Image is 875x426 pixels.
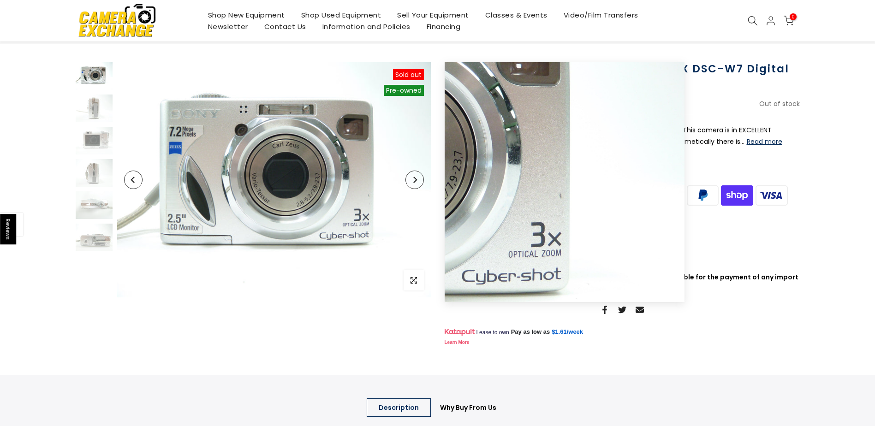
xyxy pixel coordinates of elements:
span: 9044888 [458,237,488,248]
a: Financing [418,21,469,32]
a: $1.61/week [552,328,583,336]
div: SKU: [445,237,800,248]
button: Read more [747,137,782,146]
img: american express [513,184,548,207]
span: Pay as low as [511,328,550,336]
a: Newsletter [200,21,256,32]
a: Information and Policies [314,21,418,32]
span: 0 [790,13,797,20]
a: Sell Your Equipment [389,9,477,21]
span: Out of stock [482,252,522,261]
span: Lease to own [476,329,509,336]
img: Sony Cyber-Shot 7.2MP MPEG Movie VX DSC-W7 Digital Camera Digital Cameras - Digital Point and Sho... [117,62,431,297]
a: Ask a Question [445,217,495,226]
img: Sony Cyber-Shot 7.2MP MPEG Movie VX DSC-W7 Digital Camera Digital Cameras - Digital Point and Sho... [76,127,113,154]
img: Sony Cyber-Shot 7.2MP MPEG Movie VX DSC-W7 Digital Camera Digital Cameras - Digital Point and Sho... [76,191,113,219]
a: Contact Us [256,21,314,32]
a: Share on Twitter [618,304,626,315]
a: Shop Used Equipment [293,9,389,21]
span: Out of stock [759,99,800,108]
div: $39.99 [445,98,483,110]
img: paypal [685,184,720,207]
strong: IMPORTANT: It is a condition of sale, that the customer will be responsible for the payment of an... [445,272,798,293]
img: Sony Cyber-Shot 7.2MP MPEG Movie VX DSC-W7 Digital Camera Digital Cameras - Digital Point and Sho... [76,95,113,122]
a: Share on Email [636,304,644,315]
h1: Sony Cyber-Shot 7.2MP MPEG Movie VX DSC-W7 Digital Camera [445,62,800,89]
a: Video/Film Transfers [555,9,646,21]
img: apple pay [548,184,582,207]
img: Sony Cyber-Shot 7.2MP MPEG Movie VX DSC-W7 Digital Camera Digital Cameras - Digital Point and Sho... [76,62,113,90]
img: master [651,184,685,207]
a: Classes & Events [477,9,555,21]
a: Why Buy From Us [428,398,508,417]
a: 0 [784,16,794,26]
p: This is a Sony Cyber-Shot 7.2MP MPEG Movie VX DSC-W7 Digital Camera. This camera is in EXCELLENT ... [445,124,800,148]
a: Shop New Equipment [200,9,293,21]
a: Share on Facebook [601,304,609,315]
img: synchrony [445,184,479,207]
button: Previous [124,171,143,189]
a: Description [367,398,431,417]
a: Learn More [445,340,470,345]
img: visa [754,184,789,207]
img: Sony Cyber-Shot 7.2MP MPEG Movie VX DSC-W7 Digital Camera Digital Cameras - Digital Point and Sho... [76,159,113,187]
img: discover [582,184,617,207]
img: google pay [617,184,651,207]
img: shopify pay [720,184,755,207]
img: Sony Cyber-Shot 7.2MP MPEG Movie VX DSC-W7 Digital Camera Digital Cameras - Digital Point and Sho... [76,224,113,251]
div: Availability : [445,251,800,262]
button: Next [405,171,424,189]
img: amazon payments [479,184,513,207]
